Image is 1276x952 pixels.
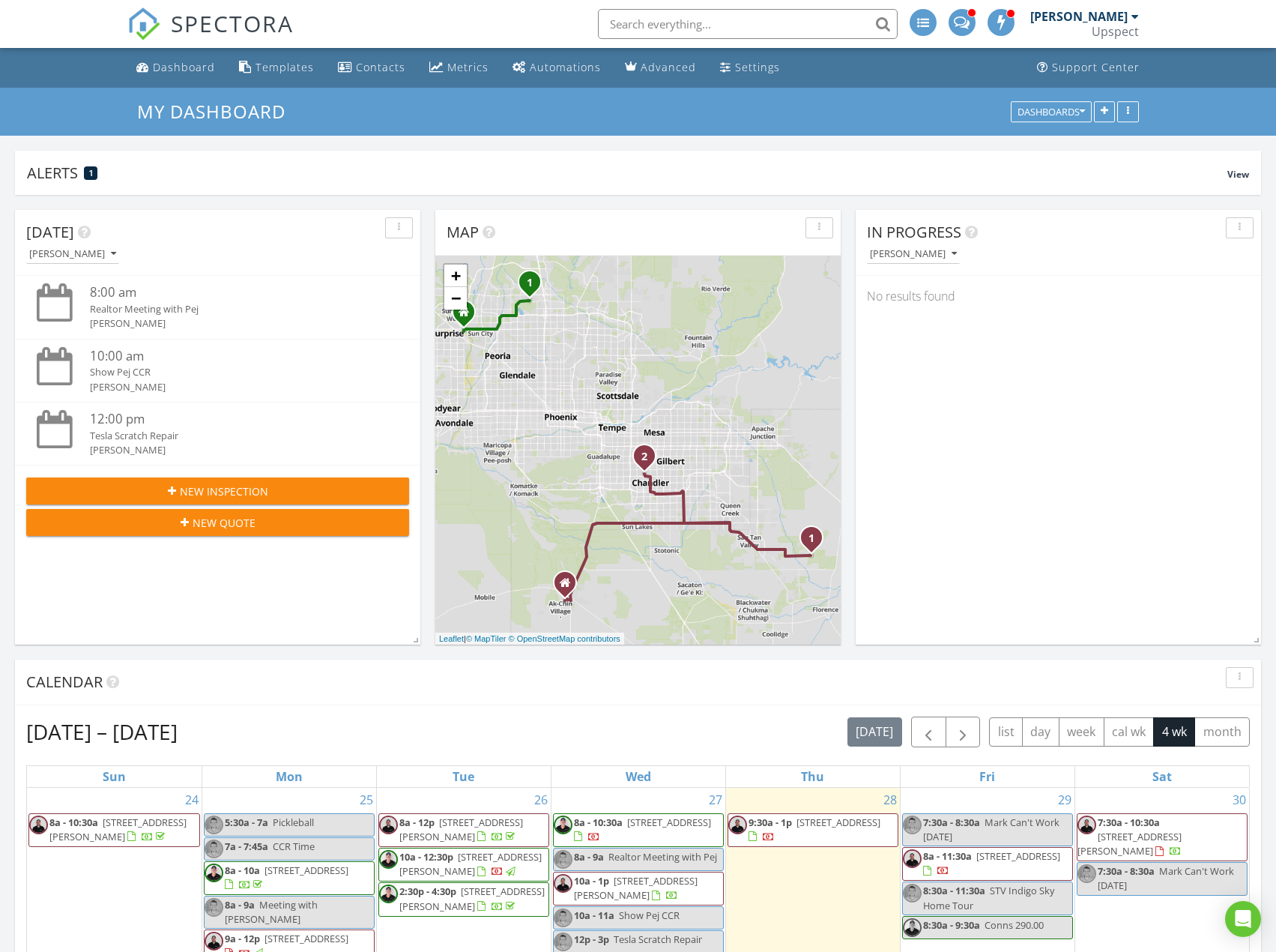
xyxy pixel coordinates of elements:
[264,864,348,877] span: [STREET_ADDRESS]
[439,634,464,643] a: Leaflet
[273,816,314,829] span: Pickleball
[923,849,972,863] span: 8a - 11:30a
[90,380,377,394] div: [PERSON_NAME]
[378,882,549,916] a: 2:30p - 4:30p [STREET_ADDRESS][PERSON_NAME]
[357,788,376,812] a: Go to August 25, 2025
[90,443,377,457] div: [PERSON_NAME]
[273,766,306,787] a: Monday
[574,909,614,922] span: 10a - 11a
[378,813,549,847] a: 8a - 12p [STREET_ADDRESS][PERSON_NAME]
[450,766,477,787] a: Tuesday
[26,244,119,265] button: [PERSON_NAME]
[903,849,922,868] img: garette_langmead_updated_professional_picture.jpg
[574,874,698,902] a: 10a - 1p [STREET_ADDRESS][PERSON_NAME]
[903,918,922,937] img: marks_temporary_professional_picture_edited.jpg
[856,276,1261,316] div: No results found
[193,515,255,531] span: New Quote
[356,60,405,74] div: Contacts
[728,813,898,847] a: 9:30a - 1p [STREET_ADDRESS]
[619,54,702,82] a: Advanced
[464,312,473,321] div: 16501 N El Mirage Rd #1044, Surprise AZ 85378
[749,816,880,843] a: 9:30a - 1p [STREET_ADDRESS]
[989,717,1023,747] button: list
[399,816,435,829] span: 8a - 12p
[26,477,409,504] button: New Inspection
[90,429,377,443] div: Tesla Scratch Repair
[225,816,268,829] span: 5:30a - 7a
[399,885,545,912] span: [STREET_ADDRESS][PERSON_NAME]
[902,847,1073,881] a: 8a - 11:30a [STREET_ADDRESS]
[399,850,453,864] span: 10a - 12:30p
[619,909,680,922] span: Show Pej CCR
[554,874,572,893] img: garette_langmead_updated_professional_picture.jpg
[985,918,1044,932] span: Conns 290.00
[574,850,604,864] span: 8a - 9a
[531,788,551,812] a: Go to August 26, 2025
[847,717,902,747] button: [DATE]
[728,816,747,834] img: garette_langmead_updated_professional_picture.jpg
[255,60,314,74] div: Templates
[225,898,255,912] span: 8a - 9a
[90,347,377,366] div: 10:00 am
[26,222,74,242] span: [DATE]
[811,537,820,546] div: 13282 E Verbina Ln, Florence, AZ 85132
[90,283,377,302] div: 8:00 am
[903,884,922,903] img: img_9543websq.png
[28,813,200,847] a: 8a - 10:30a [STREET_ADDRESS][PERSON_NAME]
[26,672,103,692] span: Calendar
[399,850,542,878] a: 10a - 12:30p [STREET_ADDRESS][PERSON_NAME]
[574,816,711,843] a: 8a - 10:30a [STREET_ADDRESS]
[1153,717,1195,747] button: 4 wk
[127,20,294,52] a: SPECTORA
[1092,24,1139,39] div: Upspect
[100,766,129,787] a: Sunday
[1059,717,1104,747] button: week
[378,848,549,882] a: 10a - 12:30p [STREET_ADDRESS][PERSON_NAME]
[205,816,223,834] img: img_9543websq.png
[554,933,572,951] img: img_9543websq.png
[1104,717,1155,747] button: cal wk
[49,816,187,843] a: 8a - 10:30a [STREET_ADDRESS][PERSON_NAME]
[49,816,187,843] span: [STREET_ADDRESS][PERSON_NAME]
[923,849,1060,877] a: 8a - 11:30a [STREET_ADDRESS]
[90,316,377,331] div: [PERSON_NAME]
[880,788,900,812] a: Go to August 28, 2025
[706,788,725,812] a: Go to August 27, 2025
[26,717,178,747] h2: [DATE] – [DATE]
[554,909,572,927] img: img_9543websq.png
[444,265,467,287] a: Zoom in
[444,287,467,310] a: Zoom out
[1227,168,1249,181] span: View
[29,249,116,259] div: [PERSON_NAME]
[923,816,1059,843] span: Mark Can't Work [DATE]
[1030,9,1128,24] div: [PERSON_NAME]
[1018,106,1085,117] div: Dashboards
[49,816,98,829] span: 8a - 10:30a
[509,634,620,643] a: © OpenStreetMap contributors
[735,60,780,74] div: Settings
[1077,813,1248,862] a: 7:30a - 10:30a [STREET_ADDRESS][PERSON_NAME]
[976,766,998,787] a: Friday
[1055,788,1074,812] a: Go to August 29, 2025
[749,816,792,829] span: 9:30a - 1p
[808,534,814,544] i: 1
[1098,816,1160,829] span: 7:30a - 10:30a
[923,918,980,932] span: 8:30a - 9:30a
[180,483,268,499] span: New Inspection
[1225,901,1261,937] div: Open Intercom Messenger
[399,816,523,843] a: 8a - 12p [STREET_ADDRESS][PERSON_NAME]
[946,717,981,747] button: Next
[1052,60,1140,74] div: Support Center
[1149,766,1175,787] a: Saturday
[798,766,827,787] a: Thursday
[332,54,411,82] a: Contacts
[1194,717,1250,747] button: month
[205,864,223,882] img: marks_temporary_professional_picture_edited.jpg
[554,850,572,869] img: img_9543websq.png
[137,99,298,124] a: My Dashboard
[641,452,647,463] i: 2
[867,244,960,265] button: [PERSON_NAME]
[130,54,221,82] a: Dashboard
[435,633,624,645] div: |
[574,874,698,902] span: [STREET_ADDRESS][PERSON_NAME]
